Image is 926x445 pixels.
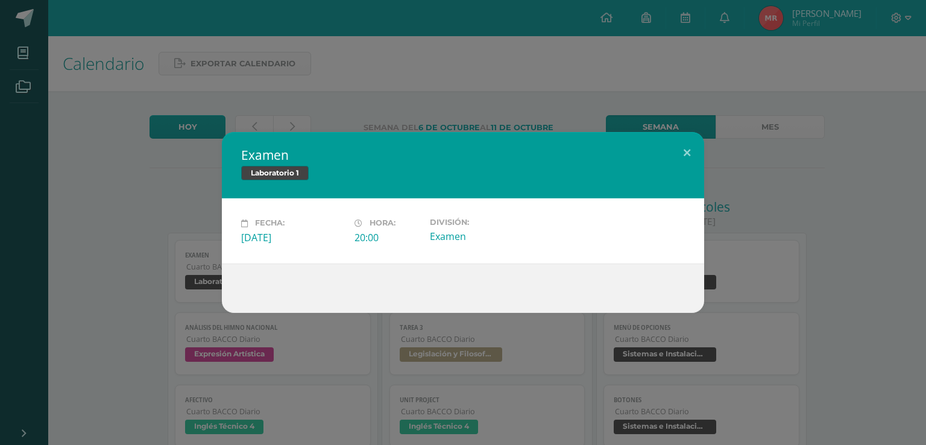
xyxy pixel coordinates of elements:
[430,230,534,243] div: Examen
[370,219,395,228] span: Hora:
[430,218,534,227] label: División:
[670,132,704,173] button: Close (Esc)
[241,147,685,163] h2: Examen
[241,231,345,244] div: [DATE]
[255,219,285,228] span: Fecha:
[241,166,309,180] span: Laboratorio 1
[354,231,420,244] div: 20:00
